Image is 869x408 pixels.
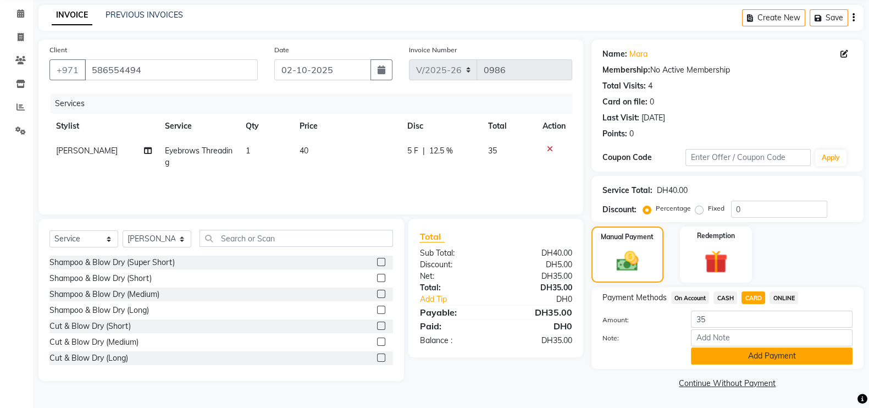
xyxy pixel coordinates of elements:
[602,96,647,108] div: Card on file:
[496,335,580,346] div: DH35.00
[106,10,183,20] a: PREVIOUS INVOICES
[200,230,393,247] input: Search or Scan
[602,112,639,124] div: Last Visit:
[49,352,128,364] div: Cut & Blow Dry (Long)
[300,146,308,156] span: 40
[602,204,636,216] div: Discount:
[49,45,67,55] label: Client
[52,5,92,25] a: INVOICE
[496,259,580,271] div: DH5.00
[629,48,647,60] a: Mara
[815,150,846,166] button: Apply
[691,311,853,328] input: Amount
[650,96,654,108] div: 0
[601,232,654,242] label: Manual Payment
[510,294,580,305] div: DH0
[496,247,580,259] div: DH40.00
[629,128,634,140] div: 0
[239,114,293,139] th: Qty
[488,146,497,156] span: 35
[770,291,798,304] span: ONLINE
[158,114,239,139] th: Service
[602,64,650,76] div: Membership:
[419,231,445,242] span: Total
[691,329,853,346] input: Add Note
[708,203,724,213] label: Fixed
[51,93,580,114] div: Services
[594,378,861,389] a: Continue Without Payment
[165,146,233,167] span: Eyebrows Threading
[49,337,139,348] div: Cut & Blow Dry (Medium)
[293,114,400,139] th: Price
[594,333,683,343] label: Note:
[602,64,853,76] div: No Active Membership
[401,114,482,139] th: Disc
[496,282,580,294] div: DH35.00
[610,249,645,274] img: _cash.svg
[246,146,250,156] span: 1
[602,80,646,92] div: Total Visits:
[496,306,580,319] div: DH35.00
[536,114,572,139] th: Action
[602,185,652,196] div: Service Total:
[685,149,811,166] input: Enter Offer / Coupon Code
[602,292,667,304] span: Payment Methods
[602,48,627,60] div: Name:
[411,282,496,294] div: Total:
[411,335,496,346] div: Balance :
[411,319,496,333] div: Paid:
[429,145,453,157] span: 12.5 %
[49,257,175,268] div: Shampoo & Blow Dry (Super Short)
[741,291,765,304] span: CARD
[411,294,510,305] a: Add Tip
[411,306,496,319] div: Payable:
[411,271,496,282] div: Net:
[810,9,848,26] button: Save
[594,315,683,325] label: Amount:
[411,247,496,259] div: Sub Total:
[49,114,158,139] th: Stylist
[85,59,258,80] input: Search by Name/Mobile/Email/Code
[602,128,627,140] div: Points:
[691,348,853,365] button: Add Payment
[656,203,691,213] label: Percentage
[657,185,688,196] div: DH40.00
[641,112,665,124] div: [DATE]
[496,319,580,333] div: DH0
[49,305,149,316] div: Shampoo & Blow Dry (Long)
[671,291,710,304] span: On Account
[713,291,737,304] span: CASH
[742,9,805,26] button: Create New
[49,59,86,80] button: +971
[697,231,735,241] label: Redemption
[697,247,734,276] img: _gift.svg
[49,289,159,300] div: Shampoo & Blow Dry (Medium)
[407,145,418,157] span: 5 F
[423,145,425,157] span: |
[49,321,131,332] div: Cut & Blow Dry (Short)
[49,273,152,284] div: Shampoo & Blow Dry (Short)
[496,271,580,282] div: DH35.00
[602,152,686,163] div: Coupon Code
[409,45,457,55] label: Invoice Number
[411,259,496,271] div: Discount:
[648,80,652,92] div: 4
[481,114,536,139] th: Total
[56,146,118,156] span: [PERSON_NAME]
[274,45,289,55] label: Date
